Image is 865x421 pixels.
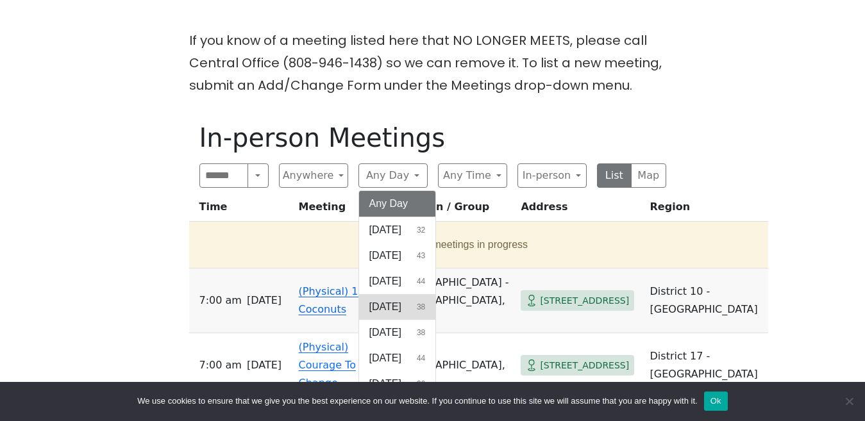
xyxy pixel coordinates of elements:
button: [DATE]36 results [359,371,436,397]
th: Meeting [294,198,389,222]
button: Map [631,163,666,188]
span: [DATE] [247,292,281,310]
span: [DATE] [369,376,401,392]
td: District 10 - [GEOGRAPHIC_DATA] [645,268,768,333]
span: 44 results [417,276,425,287]
h1: In-person Meetings [199,122,666,153]
span: We use cookies to ensure that we give you the best experience on our website. If you continue to ... [137,395,697,408]
button: [DATE]44 results [359,345,436,371]
span: [DATE] [369,222,401,238]
button: 3 meetings in progress [194,227,758,263]
span: [DATE] [247,356,281,374]
button: [DATE]43 results [359,243,436,268]
button: Search [248,163,268,188]
button: List [597,163,632,188]
span: 36 results [417,378,425,390]
button: Ok [704,392,728,411]
span: 44 results [417,352,425,364]
span: 32 results [417,224,425,236]
a: (Physical) 12 Coconuts [299,285,365,315]
th: Time [189,198,294,222]
span: 7:00 AM [199,356,242,374]
span: [DATE] [369,351,401,366]
span: 7:00 AM [199,292,242,310]
input: Search [199,163,249,188]
span: 38 results [417,327,425,338]
span: No [843,395,855,408]
button: [DATE]32 results [359,217,436,243]
th: Location / Group [389,198,516,222]
span: 38 results [417,301,425,313]
span: [DATE] [369,274,401,289]
span: 43 results [417,250,425,261]
div: Any Day [358,190,437,397]
td: [GEOGRAPHIC_DATA] - [GEOGRAPHIC_DATA], Area #1 [389,268,516,333]
td: District 17 - [GEOGRAPHIC_DATA] [645,333,768,398]
th: Address [516,198,644,222]
td: [GEOGRAPHIC_DATA], [389,333,516,398]
span: [STREET_ADDRESS] [540,358,629,374]
p: If you know of a meeting listed here that NO LONGER MEETS, please call Central Office (808-946-14... [189,29,676,97]
span: [DATE] [369,299,401,315]
button: Any Day [358,163,428,188]
button: [DATE]38 results [359,294,436,320]
button: Any Time [438,163,507,188]
a: (Physical) Courage To Change [299,341,356,389]
button: [DATE]44 results [359,268,436,294]
button: In-person [517,163,587,188]
th: Region [645,198,768,222]
span: [DATE] [369,325,401,340]
button: Any Day [359,191,436,217]
span: [DATE] [369,248,401,263]
button: [DATE]38 results [359,320,436,345]
span: [STREET_ADDRESS] [540,293,629,309]
button: Anywhere [279,163,348,188]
